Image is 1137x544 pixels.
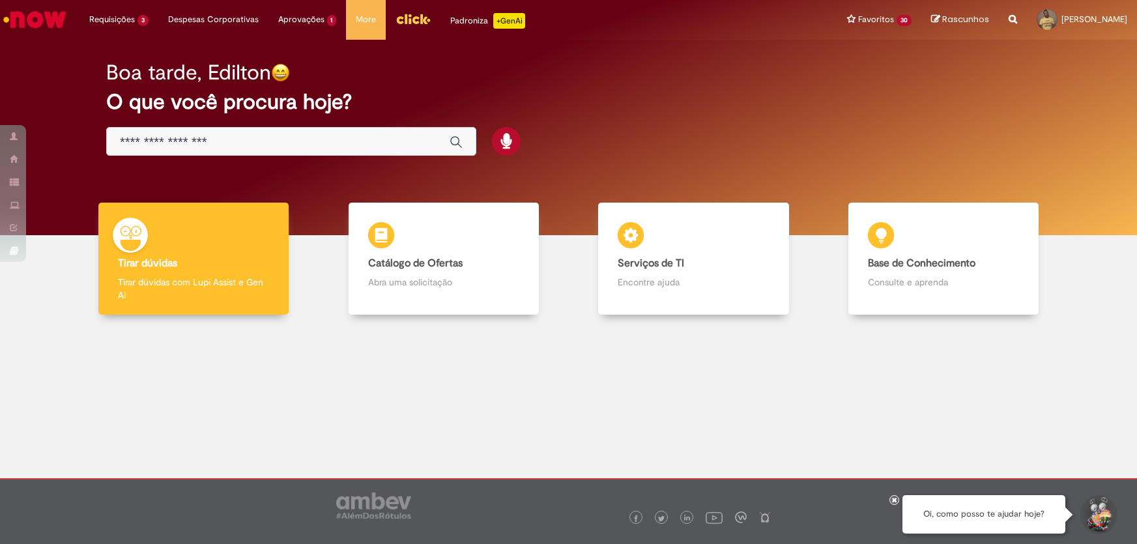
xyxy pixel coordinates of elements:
[118,257,177,270] b: Tirar dúvidas
[658,515,665,522] img: logo_footer_twitter.png
[356,13,376,26] span: More
[106,61,271,84] h2: Boa tarde, Edilton
[68,203,319,315] a: Tirar dúvidas Tirar dúvidas com Lupi Assist e Gen Ai
[868,257,975,270] b: Base de Conhecimento
[278,13,324,26] span: Aprovações
[569,203,819,315] a: Serviços de TI Encontre ajuda
[368,257,463,270] b: Catálogo de Ofertas
[493,13,525,29] p: +GenAi
[450,13,525,29] div: Padroniza
[271,63,290,82] img: happy-face.png
[118,276,269,302] p: Tirar dúvidas com Lupi Assist e Gen Ai
[942,13,989,25] span: Rascunhos
[1,7,68,33] img: ServiceNow
[868,276,1019,289] p: Consulte e aprenda
[168,13,259,26] span: Despesas Corporativas
[1061,14,1127,25] span: [PERSON_NAME]
[735,511,747,523] img: logo_footer_workplace.png
[618,276,769,289] p: Encontre ajuda
[368,276,519,289] p: Abra uma solicitação
[931,14,989,26] a: Rascunhos
[633,515,639,522] img: logo_footer_facebook.png
[1078,495,1117,534] button: Iniciar Conversa de Suporte
[327,15,337,26] span: 1
[106,91,1031,113] h2: O que você procura hoje?
[396,9,431,29] img: click_logo_yellow_360x200.png
[706,509,723,526] img: logo_footer_youtube.png
[858,13,894,26] span: Favoritos
[759,511,771,523] img: logo_footer_naosei.png
[818,203,1069,315] a: Base de Conhecimento Consulte e aprenda
[897,15,912,26] span: 30
[902,495,1065,534] div: Oi, como posso te ajudar hoje?
[319,203,569,315] a: Catálogo de Ofertas Abra uma solicitação
[684,515,691,523] img: logo_footer_linkedin.png
[618,257,684,270] b: Serviços de TI
[137,15,149,26] span: 3
[89,13,135,26] span: Requisições
[336,493,411,519] img: logo_footer_ambev_rotulo_gray.png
